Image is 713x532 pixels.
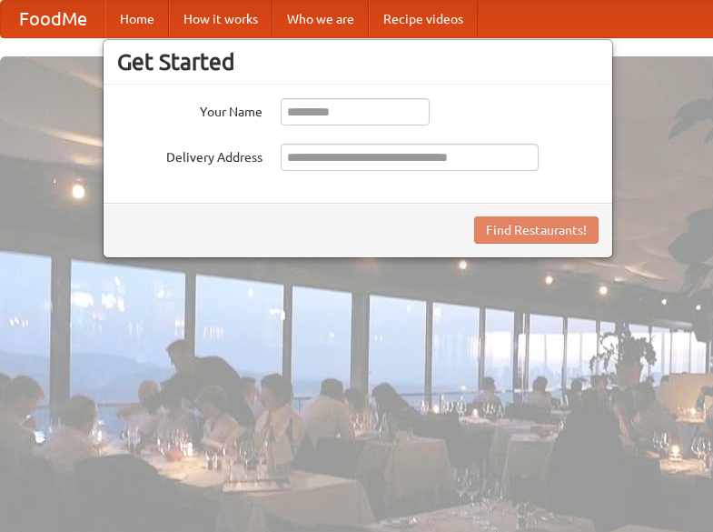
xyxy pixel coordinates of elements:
[117,48,599,75] h3: Get Started
[117,144,262,166] label: Delivery Address
[169,1,272,37] a: How it works
[272,1,369,37] a: Who we are
[474,216,599,244] button: Find Restaurants!
[117,98,262,121] label: Your Name
[1,1,105,37] a: FoodMe
[369,1,478,37] a: Recipe videos
[105,1,169,37] a: Home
